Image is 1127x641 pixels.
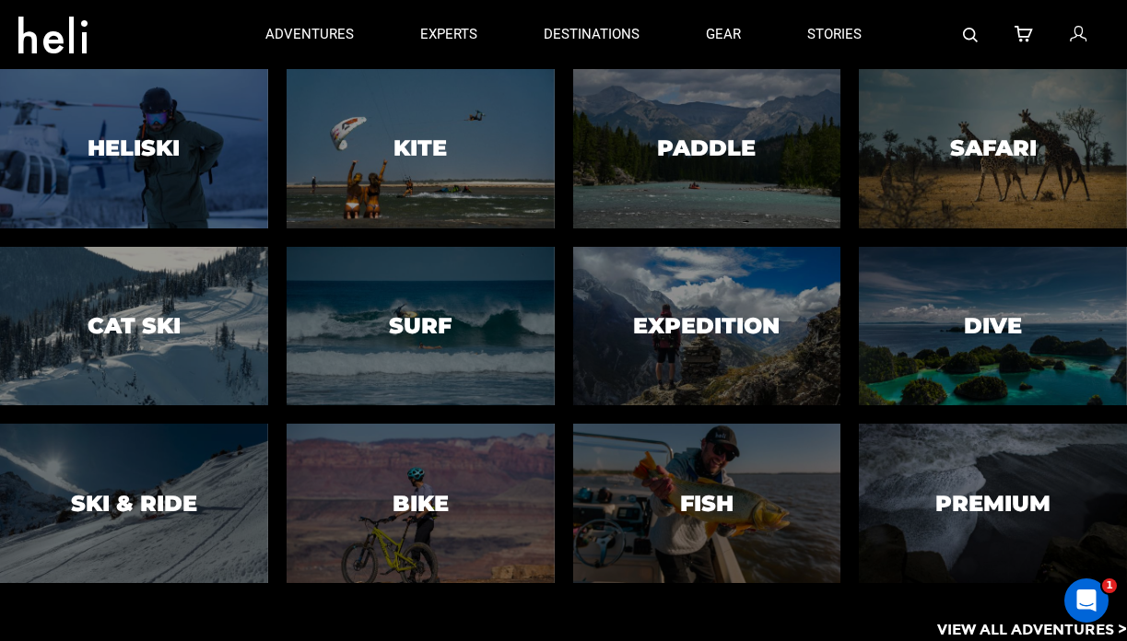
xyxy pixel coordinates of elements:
p: View All Adventures > [937,620,1127,641]
h3: Dive [964,314,1022,338]
h3: Expedition [633,314,780,338]
h3: Cat Ski [88,314,181,338]
p: destinations [544,25,640,44]
h3: Premium [935,492,1051,516]
iframe: Intercom live chat [1064,578,1109,623]
h3: Surf [389,314,452,338]
h3: Fish [680,492,734,516]
img: search-bar-icon.svg [963,28,978,42]
h3: Paddle [657,136,756,160]
h3: Heliski [88,136,180,160]
span: 1 [1102,578,1117,593]
p: experts [420,25,477,44]
p: adventures [265,25,354,44]
h3: Bike [393,492,449,516]
h3: Safari [950,136,1037,160]
h3: Ski & Ride [71,492,197,516]
h3: Kite [393,136,447,160]
a: PremiumPremium image [859,424,1127,583]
